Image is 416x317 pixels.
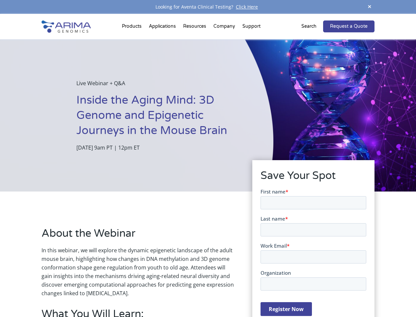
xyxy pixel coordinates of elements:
[42,246,234,298] p: In this webinar, we will explore the dynamic epigenetic landscape of the adult mouse brain, highl...
[233,4,261,10] a: Click Here
[76,93,240,143] h1: Inside the Aging Mind: 3D Genome and Epigenetic Journeys in the Mouse Brain
[323,20,374,32] a: Request a Quote
[76,79,240,93] p: Live Webinar + Q&A
[42,226,234,246] h2: About the Webinar
[261,168,366,188] h2: Save Your Spot
[301,22,317,31] p: Search
[76,143,240,152] p: [DATE] 9am PT | 12pm ET
[42,20,91,33] img: Arima-Genomics-logo
[42,3,374,11] div: Looking for Aventa Clinical Testing?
